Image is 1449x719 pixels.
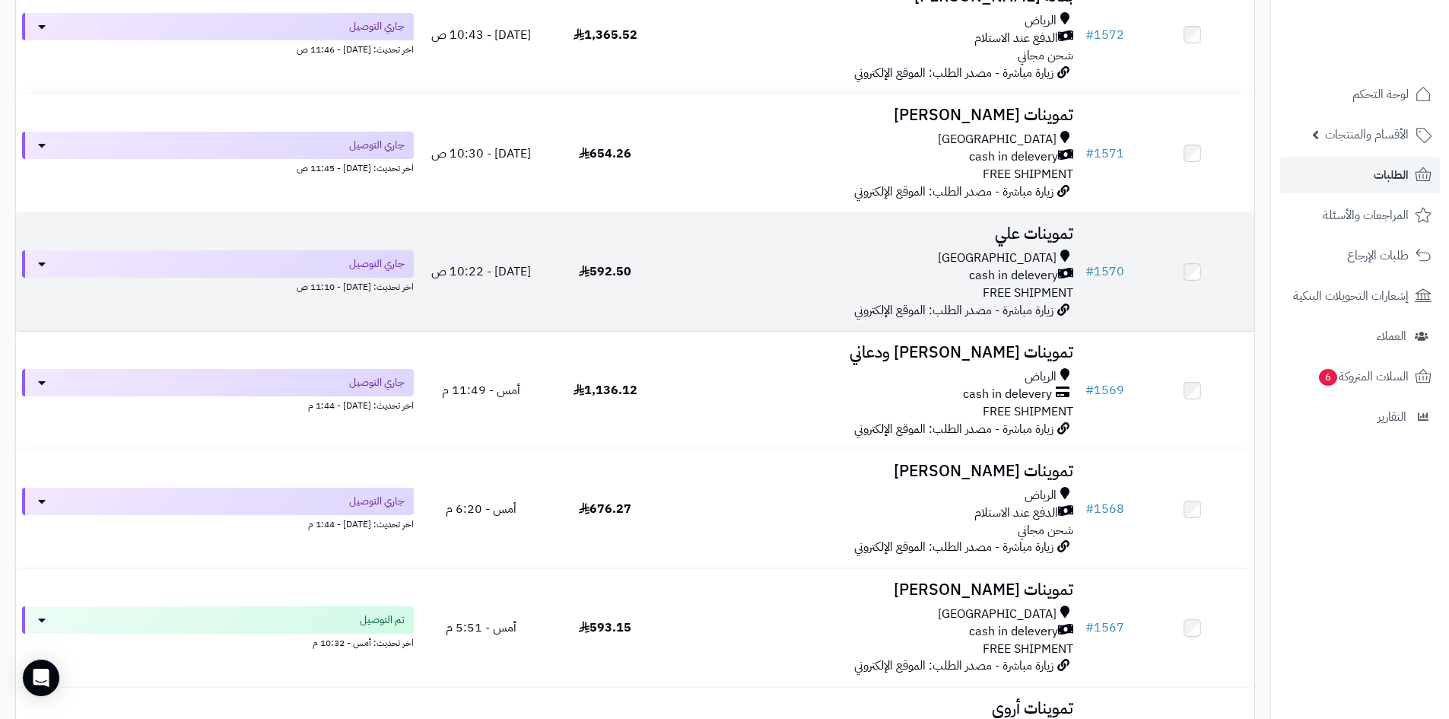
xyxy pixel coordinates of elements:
h3: تموينات أروى [673,700,1073,717]
a: المراجعات والأسئلة [1280,197,1440,234]
span: 1,136.12 [574,381,637,399]
h3: تموينات [PERSON_NAME] [673,581,1073,599]
span: cash in delevery [963,386,1052,403]
span: cash in delevery [969,267,1058,285]
a: #1569 [1085,381,1124,399]
span: 593.15 [579,619,631,637]
span: السلات المتروكة [1317,366,1409,387]
a: #1567 [1085,619,1124,637]
h3: تموينات [PERSON_NAME] [673,107,1073,124]
div: اخر تحديث: [DATE] - 11:45 ص [22,159,414,175]
span: [GEOGRAPHIC_DATA] [938,131,1057,148]
div: اخر تحديث: [DATE] - 1:44 م [22,515,414,531]
span: جاري التوصيل [349,256,405,272]
span: تم التوصيل [360,612,405,628]
span: جاري التوصيل [349,494,405,509]
span: أمس - 11:49 م [442,381,520,399]
span: زيارة مباشرة - مصدر الطلب: الموقع الإلكتروني [854,301,1053,320]
span: 654.26 [579,145,631,163]
span: الرياض [1025,487,1057,504]
div: اخر تحديث: [DATE] - 1:44 م [22,396,414,412]
span: الأقسام والمنتجات [1325,124,1409,145]
a: التقارير [1280,399,1440,435]
span: جاري التوصيل [349,19,405,34]
a: العملاء [1280,318,1440,355]
span: # [1085,26,1094,44]
span: الطلبات [1374,164,1409,186]
span: [DATE] - 10:22 ص [431,262,531,281]
span: طلبات الإرجاع [1347,245,1409,266]
span: الدفع عند الاستلام [974,504,1058,522]
span: الرياض [1025,12,1057,30]
span: شحن مجاني [1018,521,1073,539]
span: FREE SHIPMENT [983,640,1073,658]
span: # [1085,381,1094,399]
span: # [1085,619,1094,637]
h3: تموينات علي [673,225,1073,243]
h3: تموينات [PERSON_NAME] [673,463,1073,480]
span: 1,365.52 [574,26,637,44]
a: #1568 [1085,500,1124,518]
span: أمس - 5:51 م [446,619,516,637]
span: [GEOGRAPHIC_DATA] [938,606,1057,623]
span: الدفع عند الاستلام [974,30,1058,47]
span: # [1085,145,1094,163]
span: زيارة مباشرة - مصدر الطلب: الموقع الإلكتروني [854,657,1053,675]
span: FREE SHIPMENT [983,284,1073,302]
span: لوحة التحكم [1352,84,1409,105]
span: [DATE] - 10:43 ص [431,26,531,44]
span: [DATE] - 10:30 ص [431,145,531,163]
span: cash in delevery [969,623,1058,641]
span: 592.50 [579,262,631,281]
a: #1570 [1085,262,1124,281]
span: أمس - 6:20 م [446,500,516,518]
div: اخر تحديث: [DATE] - 11:46 ص [22,40,414,56]
a: لوحة التحكم [1280,76,1440,113]
a: طلبات الإرجاع [1280,237,1440,274]
a: السلات المتروكة6 [1280,358,1440,395]
span: الرياض [1025,368,1057,386]
span: المراجعات والأسئلة [1323,205,1409,226]
span: زيارة مباشرة - مصدر الطلب: الموقع الإلكتروني [854,64,1053,82]
img: logo-2.png [1346,39,1435,71]
span: FREE SHIPMENT [983,402,1073,421]
div: اخر تحديث: أمس - 10:32 م [22,634,414,650]
span: جاري التوصيل [349,138,405,153]
span: زيارة مباشرة - مصدر الطلب: الموقع الإلكتروني [854,183,1053,201]
h3: تموينات [PERSON_NAME] ودعاني [673,344,1073,361]
a: الطلبات [1280,157,1440,193]
span: cash in delevery [969,148,1058,166]
a: #1572 [1085,26,1124,44]
span: [GEOGRAPHIC_DATA] [938,250,1057,267]
span: FREE SHIPMENT [983,165,1073,183]
span: العملاء [1377,326,1406,347]
span: # [1085,262,1094,281]
span: 6 [1319,369,1337,386]
span: إشعارات التحويلات البنكية [1293,285,1409,307]
a: #1571 [1085,145,1124,163]
div: اخر تحديث: [DATE] - 11:10 ص [22,278,414,294]
a: إشعارات التحويلات البنكية [1280,278,1440,314]
span: 676.27 [579,500,631,518]
span: شحن مجاني [1018,46,1073,65]
span: جاري التوصيل [349,375,405,390]
div: Open Intercom Messenger [23,660,59,696]
span: زيارة مباشرة - مصدر الطلب: الموقع الإلكتروني [854,420,1053,438]
span: زيارة مباشرة - مصدر الطلب: الموقع الإلكتروني [854,538,1053,556]
span: التقارير [1378,406,1406,428]
span: # [1085,500,1094,518]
